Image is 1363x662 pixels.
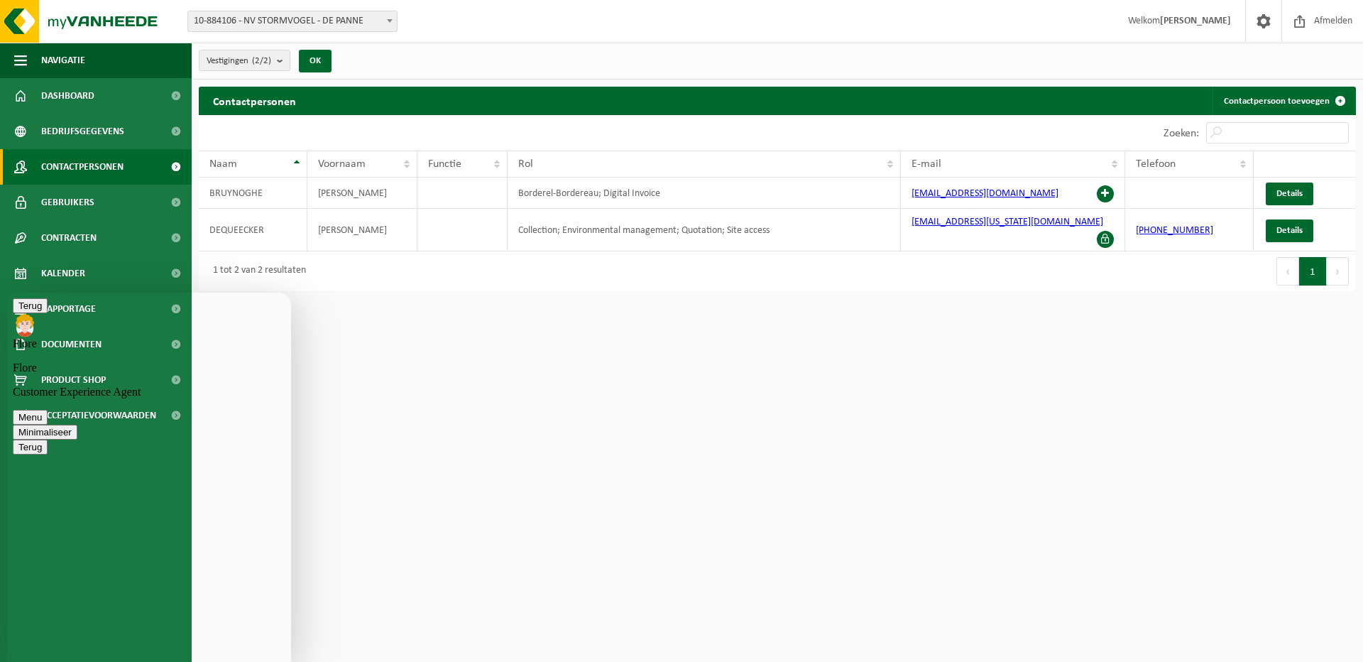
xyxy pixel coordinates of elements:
[1266,183,1313,205] a: Details
[912,158,941,170] span: E-mail
[188,11,397,31] span: 10-884106 - NV STORMVOGEL - DE PANNE
[41,149,124,185] span: Contactpersonen
[307,178,417,209] td: [PERSON_NAME]
[508,178,901,209] td: Borderel-Bordereau; Digital Invoice
[199,178,307,209] td: BRUYNOGHE
[41,78,94,114] span: Dashboard
[199,209,307,251] td: DEQUEECKER
[41,220,97,256] span: Contracten
[41,185,94,220] span: Gebruikers
[41,114,124,149] span: Bedrijfsgegevens
[1164,128,1199,139] label: Zoeken:
[912,188,1058,199] a: [EMAIL_ADDRESS][DOMAIN_NAME]
[41,256,85,291] span: Kalender
[912,217,1103,227] a: [EMAIL_ADDRESS][US_STATE][DOMAIN_NAME]
[1276,257,1299,286] button: Previous
[207,50,271,72] span: Vestigingen
[209,158,237,170] span: Naam
[1136,225,1213,236] a: [PHONE_NUMBER]
[1266,219,1313,242] a: Details
[1327,257,1349,286] button: Next
[1299,257,1327,286] button: 1
[307,209,417,251] td: [PERSON_NAME]
[199,87,310,114] h2: Contactpersonen
[252,56,271,65] count: (2/2)
[1136,158,1176,170] span: Telefoon
[187,11,398,32] span: 10-884106 - NV STORMVOGEL - DE PANNE
[518,158,533,170] span: Rol
[1213,87,1354,115] a: Contactpersoon toevoegen
[428,158,461,170] span: Functie
[206,259,306,284] div: 1 tot 2 van 2 resultaten
[318,158,366,170] span: Voornaam
[199,50,290,71] button: Vestigingen(2/2)
[1276,189,1303,198] span: Details
[1276,226,1303,235] span: Details
[7,293,291,662] iframe: chat widget
[299,50,332,72] button: OK
[508,209,901,251] td: Collection; Environmental management; Quotation; Site access
[1160,16,1231,26] strong: [PERSON_NAME]
[41,291,96,327] span: Rapportage
[41,43,85,78] span: Navigatie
